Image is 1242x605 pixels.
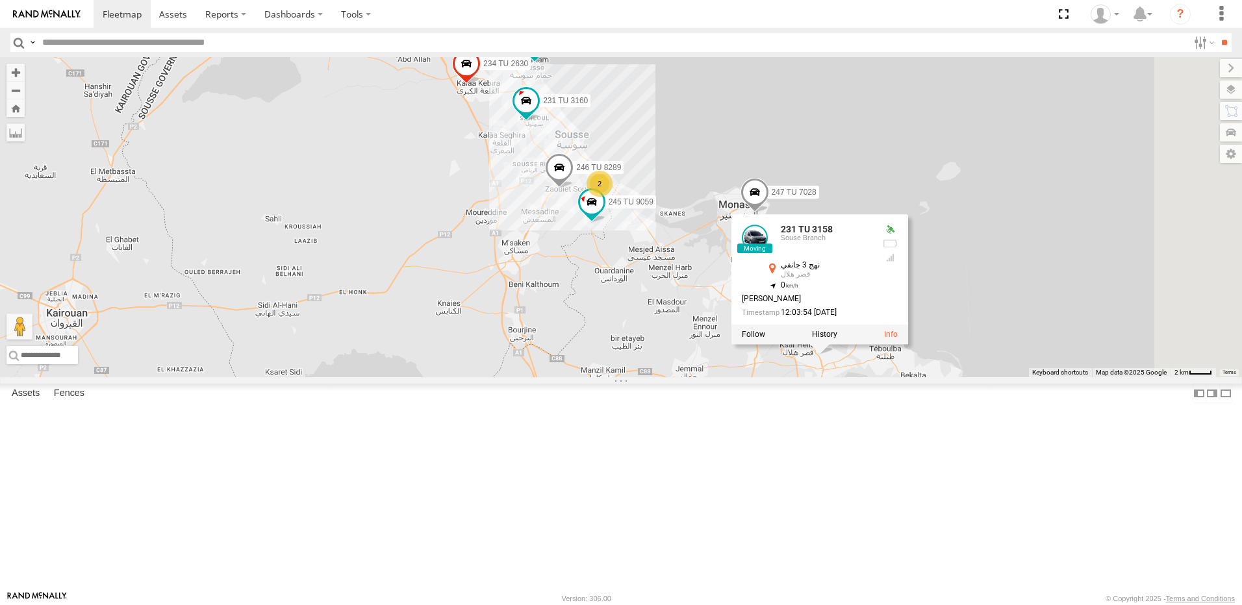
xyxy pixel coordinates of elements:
[781,271,872,278] div: قصر هلال
[781,234,872,242] div: Souse Branch
[742,295,872,303] div: [PERSON_NAME]
[1086,5,1124,24] div: Nejah Benkhalifa
[6,64,25,81] button: Zoom in
[587,171,613,197] div: 2
[576,163,621,172] span: 246 TU 8289
[562,595,611,602] div: Version: 306.00
[781,224,833,234] a: 231 TU 3158
[1106,595,1235,602] div: © Copyright 2025 -
[742,225,768,251] a: View Asset Details
[882,238,898,249] div: No battery health information received from this device.
[1206,384,1219,402] label: Dock Summary Table to the Right
[812,330,837,339] label: View Asset History
[882,225,898,235] div: Valid GPS Fix
[1096,369,1167,376] span: Map data ©2025 Google
[1174,369,1189,376] span: 2 km
[6,99,25,117] button: Zoom Home
[543,96,588,105] span: 231 TU 3160
[1220,145,1242,163] label: Map Settings
[6,123,25,142] label: Measure
[27,33,38,52] label: Search Query
[47,384,91,402] label: Fences
[781,261,872,269] div: نهج 3 جانفي
[1166,595,1235,602] a: Terms and Conditions
[483,58,528,68] span: 234 TU 2630
[6,314,32,340] button: Drag Pegman onto the map to open Street View
[13,10,81,19] img: rand-logo.svg
[5,384,46,402] label: Assets
[609,197,653,206] span: 245 TU 9059
[1170,4,1191,25] i: ?
[1219,384,1232,402] label: Hide Summary Table
[1189,33,1217,52] label: Search Filter Options
[884,330,898,339] a: View Asset Details
[742,330,765,339] label: Realtime tracking of Asset
[772,188,817,197] span: 247 TU 7028
[6,81,25,99] button: Zoom out
[7,592,67,605] a: Visit our Website
[1193,384,1206,402] label: Dock Summary Table to the Left
[1171,368,1216,377] button: Map Scale: 2 km per 32 pixels
[882,253,898,263] div: GSM Signal = 4
[1223,370,1236,375] a: Terms
[742,308,872,317] div: Date/time of location update
[781,280,798,290] span: 0
[1032,368,1088,377] button: Keyboard shortcuts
